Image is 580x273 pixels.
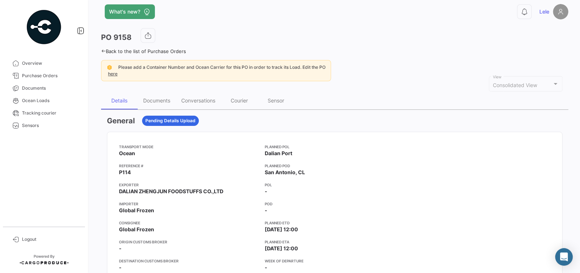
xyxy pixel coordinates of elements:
span: Overview [22,60,79,67]
span: Lele [539,8,549,15]
div: Courier [231,97,248,104]
span: Purchase Orders [22,72,79,79]
span: Global Frozen [119,226,154,233]
app-card-info-title: Exporter [119,182,259,188]
a: Documents [6,82,82,94]
a: Tracking courier [6,107,82,119]
span: Ocean [119,150,135,157]
span: Consolidated View [493,82,537,88]
span: Sensors [22,122,79,129]
app-card-info-title: Transport mode [119,144,259,150]
span: Please add a Container Number and Ocean Carrier for this PO in order to track its Load. Edit the PO [118,64,326,70]
span: DALIAN ZHENGJUN FOODSTUFFS CO.,LTD [119,188,223,195]
h3: PO 9158 [101,32,131,42]
a: Overview [6,57,82,70]
a: Back to the list of Purchase Orders [101,48,186,54]
span: - [265,264,267,271]
span: Tracking courier [22,110,79,116]
img: powered-by.png [26,9,62,45]
a: Sensors [6,119,82,132]
h3: General [107,116,135,126]
div: Conversations [181,97,215,104]
span: Global Frozen [119,207,154,214]
span: Documents [22,85,79,91]
app-card-info-title: Importer [119,201,259,207]
span: Logout [22,236,79,243]
app-card-info-title: Origin Customs Broker [119,239,259,245]
span: - [265,207,267,214]
app-card-info-title: Consignee [119,220,259,226]
app-card-info-title: Destination Customs Broker [119,258,259,264]
span: What's new? [109,8,140,15]
span: - [265,188,267,195]
span: [DATE] 12:00 [265,245,298,252]
span: San Antonio, CL [265,169,305,176]
app-card-info-title: Planned POL [265,144,405,150]
span: Ocean Loads [22,97,79,104]
a: Purchase Orders [6,70,82,82]
span: P114 [119,169,131,176]
button: What's new? [105,4,155,19]
a: here [107,71,119,76]
img: placeholder-user.png [553,4,568,19]
span: Dalian Port [265,150,292,157]
app-card-info-title: Reference # [119,163,259,169]
span: [DATE] 12:00 [265,226,298,233]
app-card-info-title: POD [265,201,405,207]
span: - [119,264,122,271]
app-card-info-title: POL [265,182,405,188]
span: Pending Details Upload [145,117,196,124]
div: Abrir Intercom Messenger [555,248,573,266]
div: Documents [143,97,170,104]
div: Details [111,97,127,104]
app-card-info-title: Planned ETD [265,220,405,226]
a: Ocean Loads [6,94,82,107]
span: - [119,245,122,252]
app-card-info-title: Week of departure [265,258,405,264]
app-card-info-title: Planned ETA [265,239,405,245]
div: Sensor [268,97,284,104]
app-card-info-title: Planned POD [265,163,405,169]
